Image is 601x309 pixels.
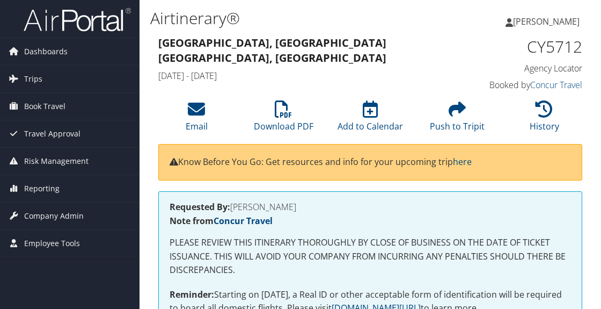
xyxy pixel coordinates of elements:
span: Travel Approval [24,120,80,147]
strong: Note from [170,215,273,227]
a: Download PDF [254,106,313,132]
span: Reporting [24,175,60,202]
h4: [PERSON_NAME] [170,203,571,211]
a: Concur Travel [214,215,273,227]
a: Add to Calendar [338,106,403,132]
a: Push to Tripit [430,106,485,132]
h4: [DATE] - [DATE] [158,70,472,82]
a: History [530,106,559,132]
a: here [453,156,472,168]
p: PLEASE REVIEW THIS ITINERARY THOROUGHLY BY CLOSE OF BUSINESS ON THE DATE OF TICKET ISSUANCE. THIS... [170,236,571,277]
p: Know Before You Go: Get resources and info for your upcoming trip [170,155,571,169]
span: Company Admin [24,203,84,229]
h1: CY5712 [488,35,582,58]
h4: Agency Locator [488,62,582,74]
span: Book Travel [24,93,65,120]
strong: [GEOGRAPHIC_DATA], [GEOGRAPHIC_DATA] [GEOGRAPHIC_DATA], [GEOGRAPHIC_DATA] [158,35,386,65]
a: Concur Travel [530,79,582,91]
strong: Requested By: [170,201,230,213]
a: [PERSON_NAME] [505,5,590,38]
span: Risk Management [24,148,89,175]
span: [PERSON_NAME] [513,16,580,27]
span: Dashboards [24,38,68,65]
a: Email [186,106,208,132]
strong: Reminder: [170,289,214,300]
img: airportal-logo.png [24,7,131,32]
span: Employee Tools [24,230,80,257]
span: Trips [24,66,42,92]
h1: Airtinerary® [150,7,444,30]
h4: Booked by [488,79,582,91]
